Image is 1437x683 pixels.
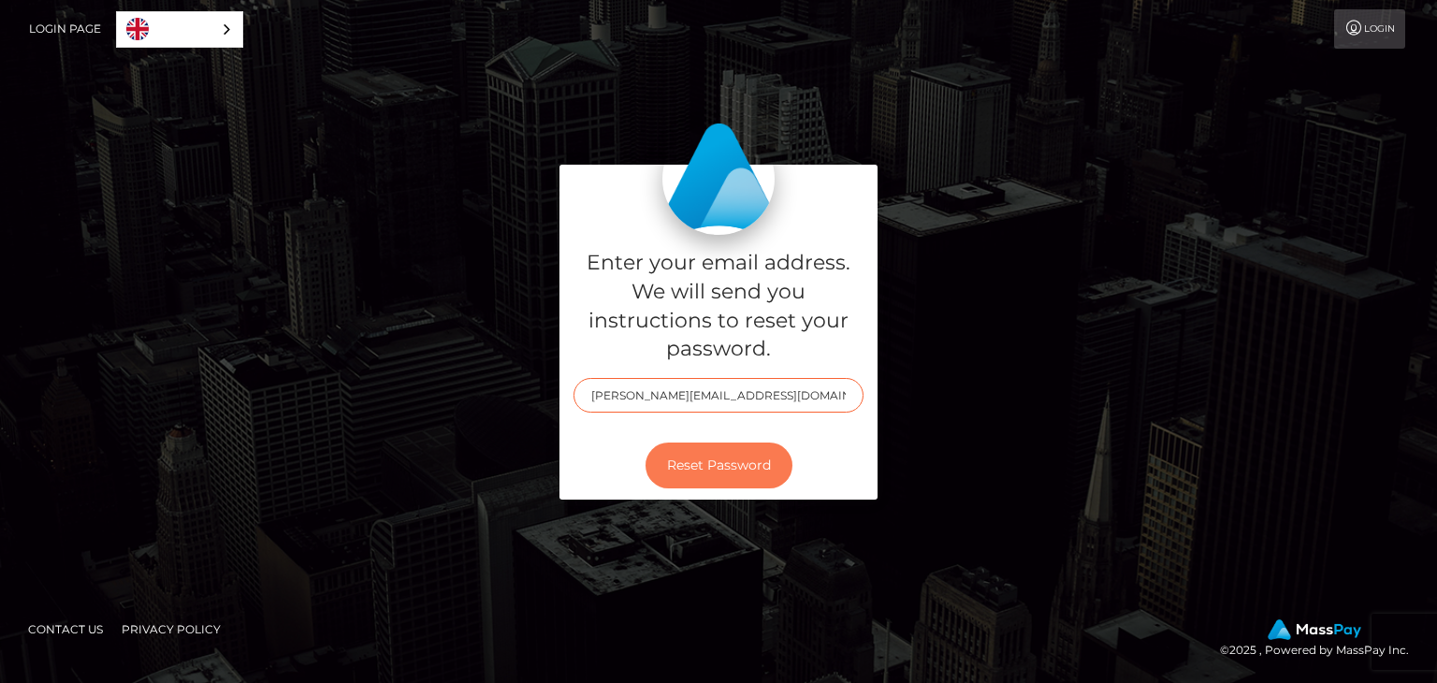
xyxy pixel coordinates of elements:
div: Language [116,11,243,48]
a: Login Page [29,9,101,49]
div: © 2025 , Powered by MassPay Inc. [1220,619,1423,661]
a: Privacy Policy [114,615,228,644]
button: Reset Password [646,443,792,488]
h5: Enter your email address. We will send you instructions to reset your password. [573,249,864,364]
img: MassPay [1268,619,1361,640]
input: E-mail... [573,378,864,413]
a: Contact Us [21,615,110,644]
a: Login [1334,9,1405,49]
aside: Language selected: English [116,11,243,48]
img: MassPay Login [662,123,775,235]
a: English [117,12,242,47]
